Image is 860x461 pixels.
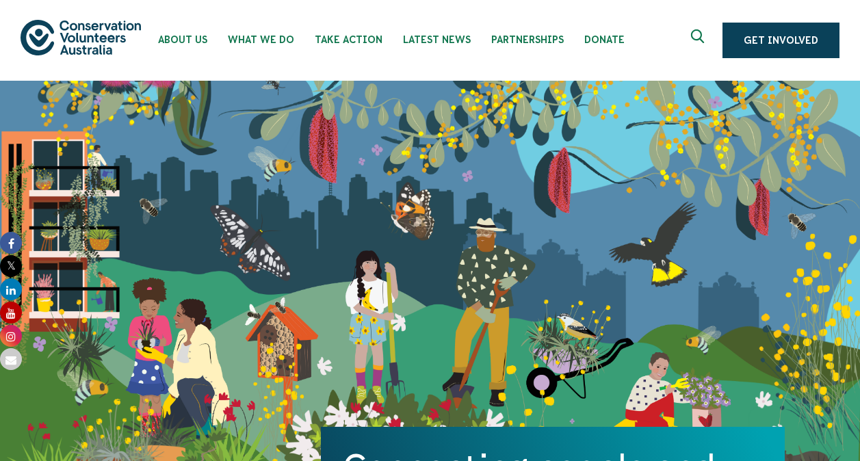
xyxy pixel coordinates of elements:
[158,34,207,45] span: About Us
[228,34,294,45] span: What We Do
[691,29,708,51] span: Expand search box
[683,24,716,57] button: Expand search box Close search box
[403,34,471,45] span: Latest News
[315,34,382,45] span: Take Action
[722,23,839,58] a: Get Involved
[584,34,625,45] span: Donate
[491,34,564,45] span: Partnerships
[21,20,141,55] img: logo.svg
